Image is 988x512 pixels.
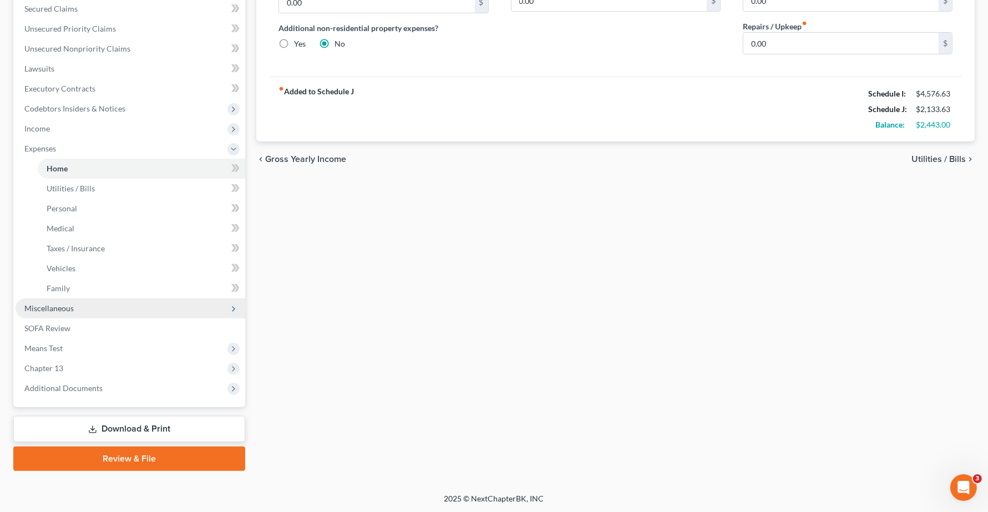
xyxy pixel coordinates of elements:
span: Executory Contracts [24,84,95,93]
i: chevron_right [966,155,975,164]
span: Miscellaneous [24,303,74,313]
strong: Added to Schedule J [278,86,354,133]
a: Home [38,159,245,179]
a: Executory Contracts [16,79,245,99]
a: Review & File [13,447,245,471]
a: Download & Print [13,416,245,442]
button: Utilities / Bills chevron_right [911,155,975,164]
span: 3 [973,474,982,483]
span: Chapter 13 [24,363,63,373]
span: Means Test [24,343,63,353]
div: $ [939,33,952,54]
span: Personal [47,204,77,213]
a: Taxes / Insurance [38,239,245,258]
span: SOFA Review [24,323,70,333]
div: $2,443.00 [916,119,952,130]
label: Repairs / Upkeep [743,21,807,32]
label: No [335,38,345,49]
strong: Schedule I: [868,89,906,98]
a: Vehicles [38,258,245,278]
span: Lawsuits [24,64,54,73]
a: Unsecured Priority Claims [16,19,245,39]
span: Family [47,283,70,293]
a: Lawsuits [16,59,245,79]
div: $2,133.63 [916,104,952,115]
span: Unsecured Priority Claims [24,24,116,33]
a: SOFA Review [16,318,245,338]
span: Additional Documents [24,383,103,393]
span: Home [47,164,68,173]
iframe: Intercom live chat [950,474,977,501]
span: Income [24,124,50,133]
button: chevron_left Gross Yearly Income [256,155,346,164]
span: Secured Claims [24,4,78,13]
a: Family [38,278,245,298]
span: Taxes / Insurance [47,244,105,253]
div: $4,576.63 [916,88,952,99]
span: Unsecured Nonpriority Claims [24,44,130,53]
span: Vehicles [47,263,75,273]
span: Codebtors Insiders & Notices [24,104,125,113]
a: Medical [38,219,245,239]
span: Gross Yearly Income [265,155,346,164]
input: -- [743,33,939,54]
a: Utilities / Bills [38,179,245,199]
span: Utilities / Bills [47,184,95,193]
span: Medical [47,224,74,233]
strong: Balance: [875,120,905,129]
a: Personal [38,199,245,219]
strong: Schedule J: [868,104,907,114]
span: Expenses [24,144,56,153]
span: Utilities / Bills [911,155,966,164]
i: fiber_manual_record [278,86,284,92]
i: fiber_manual_record [802,21,807,26]
i: chevron_left [256,155,265,164]
a: Unsecured Nonpriority Claims [16,39,245,59]
label: Additional non-residential property expenses? [278,22,488,34]
label: Yes [294,38,306,49]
